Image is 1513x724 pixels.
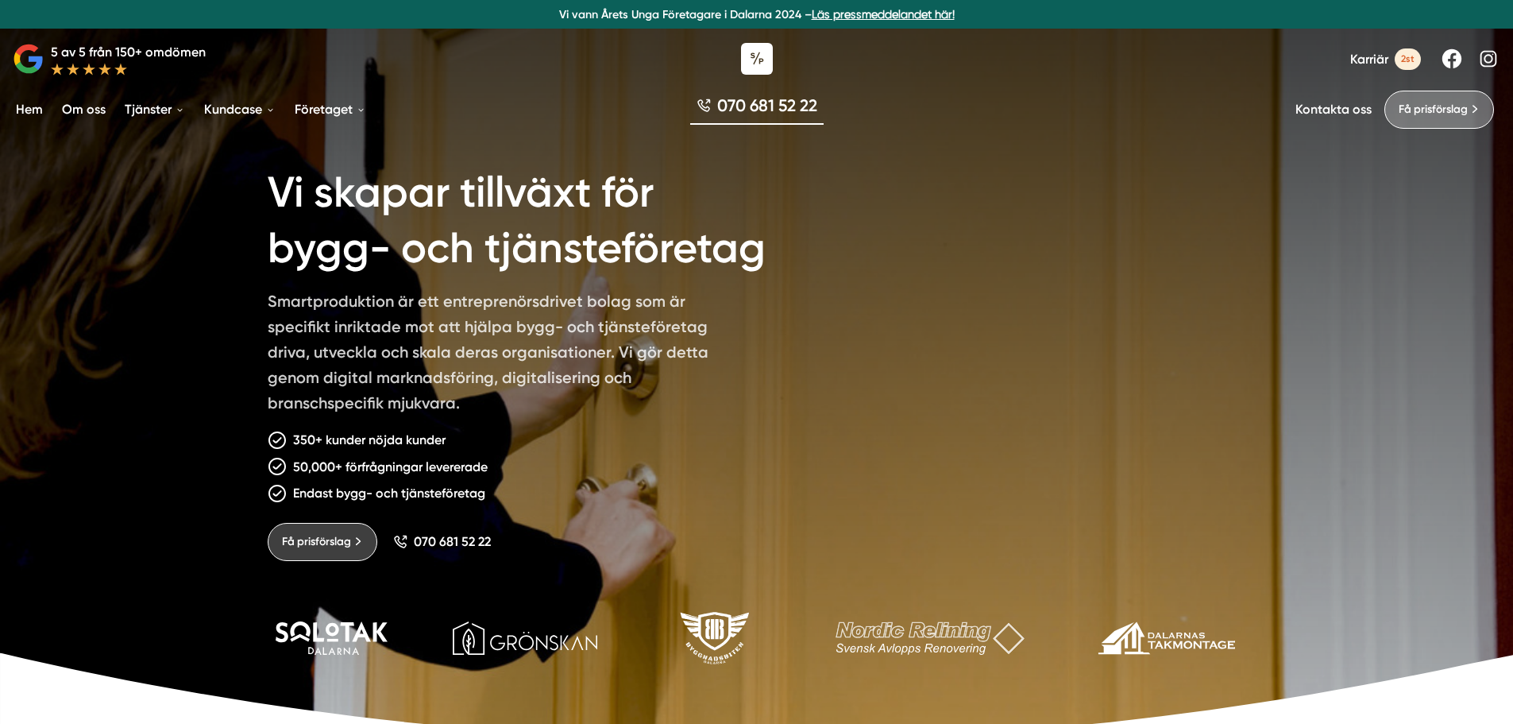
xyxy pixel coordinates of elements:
[293,430,446,450] p: 350+ kunder nöjda kunder
[393,534,491,549] a: 070 681 52 22
[1295,102,1372,117] a: Kontakta oss
[717,94,817,117] span: 070 681 52 22
[690,94,824,125] a: 070 681 52 22
[201,89,279,130] a: Kundcase
[1399,101,1468,118] span: Få prisförslag
[268,146,823,288] h1: Vi skapar tillväxt för bygg- och tjänsteföretag
[1384,91,1494,129] a: Få prisförslag
[291,89,369,130] a: Företaget
[6,6,1507,22] p: Vi vann Årets Unga Företagare i Dalarna 2024 –
[51,42,206,62] p: 5 av 5 från 150+ omdömen
[1395,48,1421,70] span: 2st
[812,8,955,21] a: Läs pressmeddelandet här!
[122,89,188,130] a: Tjänster
[414,534,491,549] span: 070 681 52 22
[1350,52,1388,67] span: Karriär
[59,89,109,130] a: Om oss
[282,533,351,551] span: Få prisförslag
[13,89,46,130] a: Hem
[268,288,725,422] p: Smartproduktion är ett entreprenörsdrivet bolag som är specifikt inriktade mot att hjälpa bygg- o...
[293,483,485,503] p: Endast bygg- och tjänsteföretag
[268,523,377,561] a: Få prisförslag
[293,457,488,477] p: 50,000+ förfrågningar levererade
[1350,48,1421,70] a: Karriär 2st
